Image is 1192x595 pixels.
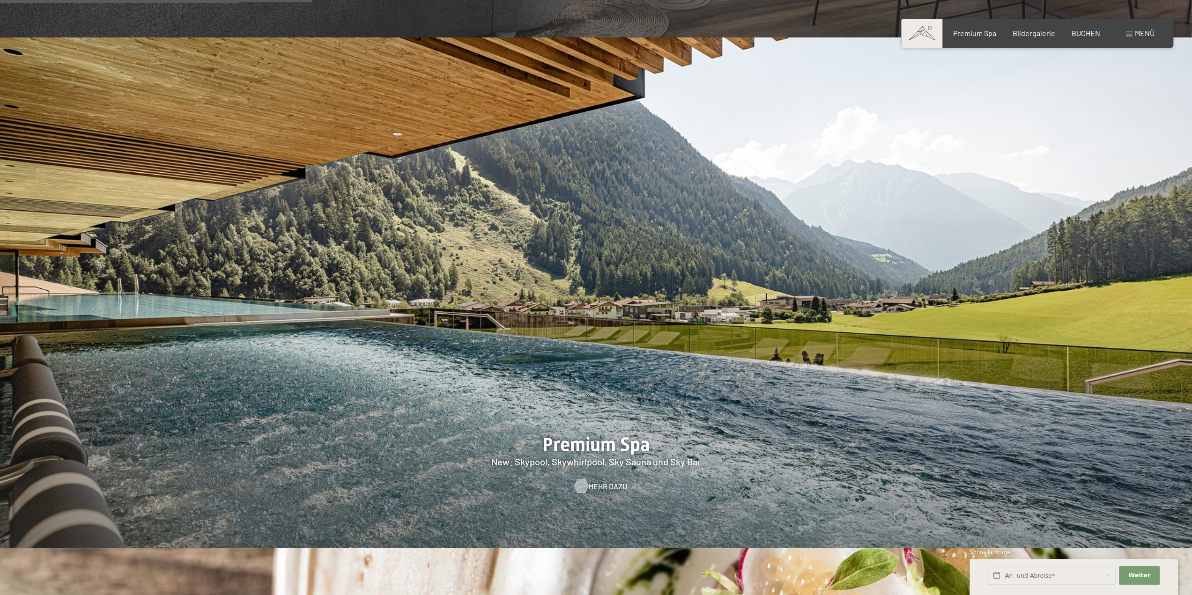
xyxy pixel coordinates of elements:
[970,548,1010,556] span: Schnellanfrage
[1013,29,1055,37] a: Bildergalerie
[953,29,996,37] a: Premium Spa
[1135,29,1155,37] span: Menü
[1072,29,1100,37] a: BUCHEN
[574,481,618,491] a: Mehr dazu
[1119,566,1159,585] button: Weiter
[1128,571,1150,580] span: Weiter
[588,481,627,491] span: Mehr dazu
